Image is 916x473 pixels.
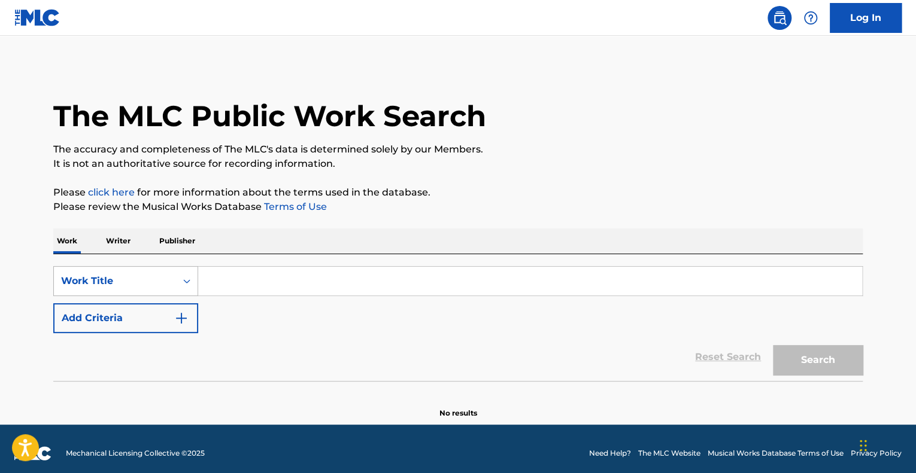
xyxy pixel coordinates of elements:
p: Please for more information about the terms used in the database. [53,185,863,200]
img: search [772,11,787,25]
p: It is not an authoritative source for recording information. [53,157,863,171]
a: Terms of Use [262,201,327,212]
img: 9d2ae6d4665cec9f34b9.svg [174,311,189,325]
p: Writer [102,228,134,254]
p: Publisher [156,228,199,254]
iframe: Chat Widget [856,416,916,473]
form: Search Form [53,266,863,381]
a: The MLC Website [638,448,700,459]
span: Mechanical Licensing Collective © 2025 [66,448,205,459]
p: The accuracy and completeness of The MLC's data is determined solely by our Members. [53,142,863,157]
h1: The MLC Public Work Search [53,98,486,134]
img: help [803,11,818,25]
div: Work Title [61,274,169,288]
a: Need Help? [589,448,631,459]
img: MLC Logo [14,9,60,26]
div: Help [799,6,823,30]
p: Please review the Musical Works Database [53,200,863,214]
div: Drag [860,428,867,463]
a: click here [88,187,135,198]
a: Musical Works Database Terms of Use [708,448,844,459]
a: Log In [830,3,902,33]
a: Privacy Policy [851,448,902,459]
p: No results [439,393,477,419]
button: Add Criteria [53,303,198,333]
p: Work [53,228,81,254]
a: Public Search [768,6,791,30]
